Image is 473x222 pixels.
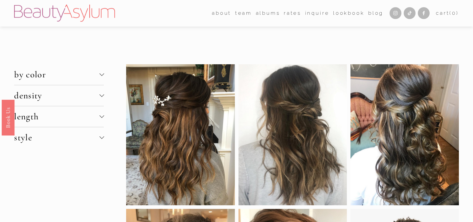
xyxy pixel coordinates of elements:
a: folder dropdown [212,8,231,18]
a: Lookbook [333,8,365,18]
a: Rates [284,8,301,18]
span: team [235,9,252,18]
a: Instagram [390,7,401,19]
span: 0 [452,10,456,16]
a: 0 items in cart [436,9,459,18]
span: style [14,132,99,143]
a: Inquire [305,8,329,18]
button: style [14,127,104,148]
button: density [14,85,104,106]
span: by color [14,69,99,80]
span: ( ) [449,10,459,16]
a: Book Us [2,99,14,135]
span: length [14,111,99,122]
a: Facebook [418,7,430,19]
a: Blog [368,8,383,18]
img: Beauty Asylum | Bridal Hair &amp; Makeup Charlotte &amp; Atlanta [14,5,115,22]
span: density [14,90,99,101]
span: about [212,9,231,18]
a: albums [256,8,280,18]
button: length [14,106,104,127]
a: folder dropdown [235,8,252,18]
button: by color [14,64,104,85]
a: TikTok [404,7,416,19]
